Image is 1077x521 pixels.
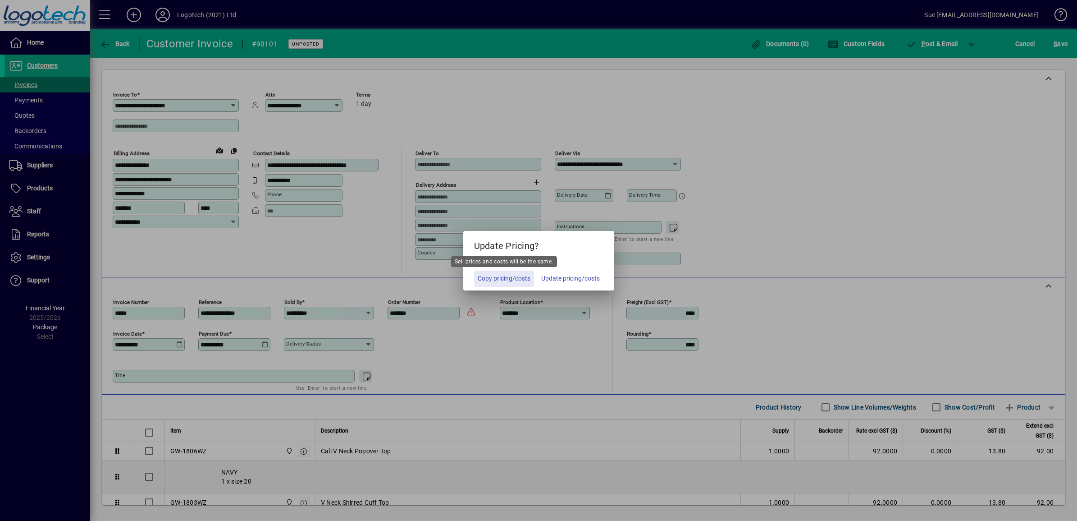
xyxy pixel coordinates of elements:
[538,271,603,287] button: Update pricing/costs
[451,256,557,267] div: Sell prices and costs will be the same.
[541,274,600,283] span: Update pricing/costs
[474,271,534,287] button: Copy pricing/costs
[478,274,530,283] span: Copy pricing/costs
[463,231,614,257] h5: Update Pricing?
